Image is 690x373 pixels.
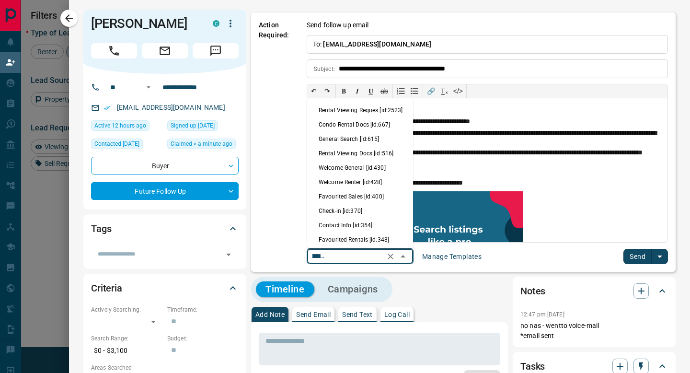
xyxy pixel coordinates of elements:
p: Subject: [314,65,335,73]
span: Call [91,43,137,58]
p: Areas Searched: [91,363,239,372]
li: Favourited Sales [id:400] [307,189,413,204]
button: 𝐔 [364,84,378,98]
button: 🔗 [425,84,438,98]
div: Thu Feb 01 2024 [91,139,162,152]
button: Manage Templates [416,249,487,264]
p: Send follow up email [307,20,369,30]
button: T̲ₓ [438,84,451,98]
p: $0 - $3,100 [91,343,162,359]
li: Contact Info [id:354] [307,218,413,233]
span: Signed up [DATE] [171,121,215,130]
button: Open [222,248,235,261]
a: [EMAIL_ADDRESS][DOMAIN_NAME] [117,104,225,111]
button: Open [143,82,154,93]
p: To: [307,35,668,54]
p: 12:47 pm [DATE] [520,311,564,318]
li: Favourited Rentals [id:348] [307,233,413,247]
button: 𝐁 [337,84,351,98]
li: General Search [id:615] [307,132,413,146]
li: Rental Viewing Reques [id:2523] [307,103,413,117]
div: Buyer [91,157,239,175]
p: Timeframe: [167,305,239,314]
li: Rental Viewing Docs [id:516] [307,146,413,161]
p: Log Call [384,311,410,318]
li: Building Interest [id:347] [307,247,413,261]
button: Numbered list [394,84,408,98]
button: ↷ [321,84,334,98]
span: Active 12 hours ago [94,121,146,130]
span: Contacted [DATE] [94,139,139,149]
p: Actively Searching: [91,305,162,314]
button: Campaigns [318,281,388,297]
button: Bullet list [408,84,421,98]
button: Close [396,250,410,263]
p: Budget: [167,334,239,343]
div: Criteria [91,277,239,300]
p: Add Note [255,311,285,318]
span: Message [193,43,239,58]
span: 𝐔 [368,87,373,95]
div: split button [623,249,668,264]
div: Future Follow Up [91,182,239,200]
div: Sun Aug 17 2025 [91,120,162,134]
p: Search Range: [91,334,162,343]
button: Clear [384,250,397,263]
p: Send Email [296,311,331,318]
div: Tags [91,217,239,240]
div: Sat Mar 18 2023 [167,120,239,134]
span: Email [142,43,188,58]
li: Welcome General [id:430] [307,161,413,175]
svg: Email Verified [103,105,110,111]
div: Mon Aug 18 2025 [167,139,239,152]
div: condos.ca [213,20,219,27]
button: Timeline [256,281,314,297]
p: Action Required: [259,20,292,264]
h2: Notes [520,283,545,299]
button: ↶ [307,84,321,98]
p: no nas - wentto voice-mail *email sent [520,321,668,341]
h2: Tags [91,221,111,236]
button: ab [378,84,391,98]
span: Claimed < a minute ago [171,139,232,149]
s: ab [380,87,388,95]
div: Notes [520,280,668,303]
p: Send Text [342,311,373,318]
button: </> [451,84,465,98]
button: Send [623,249,652,264]
button: 𝑰 [351,84,364,98]
img: search_like_a_pro.png [311,191,523,284]
h2: Criteria [91,280,122,296]
span: [EMAIL_ADDRESS][DOMAIN_NAME] [323,40,431,48]
li: Condo Rental Docs [id:667] [307,117,413,132]
li: Check-in [id:370] [307,204,413,218]
li: Welcome Renter [id:428] [307,175,413,189]
h1: [PERSON_NAME] [91,16,198,31]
